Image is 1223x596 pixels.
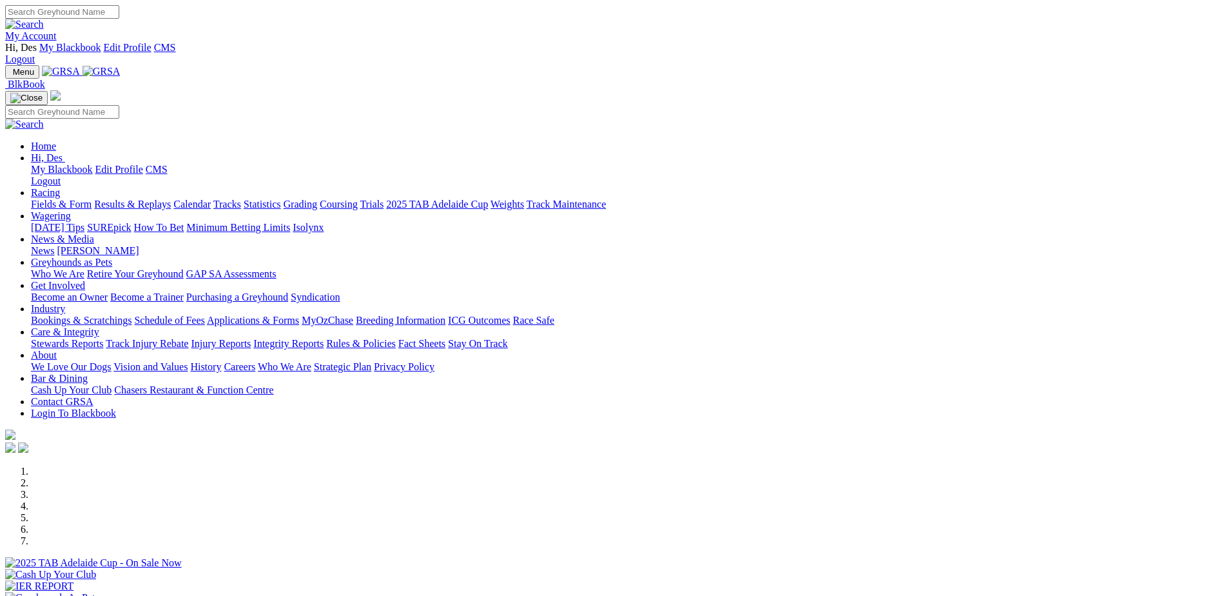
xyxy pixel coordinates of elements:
[106,338,188,349] a: Track Injury Rebate
[374,361,435,372] a: Privacy Policy
[94,199,171,210] a: Results & Replays
[5,5,119,19] input: Search
[356,315,445,326] a: Breeding Information
[31,338,1218,350] div: Care & Integrity
[213,199,241,210] a: Tracks
[31,396,93,407] a: Contact GRSA
[31,210,71,221] a: Wagering
[95,164,143,175] a: Edit Profile
[31,350,57,361] a: About
[57,245,139,256] a: [PERSON_NAME]
[5,42,1218,65] div: My Account
[31,187,60,198] a: Racing
[87,268,184,279] a: Retire Your Greyhound
[5,79,45,90] a: BlkBook
[244,199,281,210] a: Statistics
[186,222,290,233] a: Minimum Betting Limits
[31,338,103,349] a: Stewards Reports
[31,315,1218,326] div: Industry
[31,222,1218,233] div: Wagering
[31,292,1218,303] div: Get Involved
[31,152,65,163] a: Hi, Des
[513,315,554,326] a: Race Safe
[326,338,396,349] a: Rules & Policies
[31,175,61,186] a: Logout
[50,90,61,101] img: logo-grsa-white.png
[302,315,353,326] a: MyOzChase
[284,199,317,210] a: Grading
[190,361,221,372] a: History
[5,557,182,569] img: 2025 TAB Adelaide Cup - On Sale Now
[31,257,112,268] a: Greyhounds as Pets
[360,199,384,210] a: Trials
[154,42,176,53] a: CMS
[5,569,96,581] img: Cash Up Your Club
[103,42,151,53] a: Edit Profile
[39,42,101,53] a: My Blackbook
[31,384,1218,396] div: Bar & Dining
[191,338,251,349] a: Injury Reports
[173,199,211,210] a: Calendar
[258,361,311,372] a: Who We Are
[5,19,44,30] img: Search
[31,268,84,279] a: Who We Are
[5,581,73,592] img: IER REPORT
[31,164,93,175] a: My Blackbook
[31,303,65,314] a: Industry
[314,361,371,372] a: Strategic Plan
[31,384,112,395] a: Cash Up Your Club
[31,292,108,303] a: Become an Owner
[293,222,324,233] a: Isolynx
[448,338,507,349] a: Stay On Track
[448,315,510,326] a: ICG Outcomes
[146,164,168,175] a: CMS
[5,442,15,453] img: facebook.svg
[8,79,45,90] span: BlkBook
[186,292,288,303] a: Purchasing a Greyhound
[527,199,606,210] a: Track Maintenance
[31,268,1218,280] div: Greyhounds as Pets
[87,222,131,233] a: SUREpick
[31,315,132,326] a: Bookings & Scratchings
[224,361,255,372] a: Careers
[110,292,184,303] a: Become a Trainer
[31,361,1218,373] div: About
[31,245,1218,257] div: News & Media
[31,280,85,291] a: Get Involved
[31,408,116,419] a: Login To Blackbook
[31,245,54,256] a: News
[5,54,35,65] a: Logout
[5,65,39,79] button: Toggle navigation
[398,338,445,349] a: Fact Sheets
[5,430,15,440] img: logo-grsa-white.png
[31,141,56,152] a: Home
[31,361,111,372] a: We Love Our Dogs
[5,119,44,130] img: Search
[134,315,204,326] a: Schedule of Fees
[114,384,273,395] a: Chasers Restaurant & Function Centre
[31,199,92,210] a: Fields & Form
[42,66,80,77] img: GRSA
[83,66,121,77] img: GRSA
[186,268,277,279] a: GAP SA Assessments
[31,164,1218,187] div: Hi, Des
[113,361,188,372] a: Vision and Values
[253,338,324,349] a: Integrity Reports
[320,199,358,210] a: Coursing
[5,91,48,105] button: Toggle navigation
[5,30,57,41] a: My Account
[31,326,99,337] a: Care & Integrity
[491,199,524,210] a: Weights
[18,442,28,453] img: twitter.svg
[134,222,184,233] a: How To Bet
[5,42,37,53] span: Hi, Des
[5,105,119,119] input: Search
[31,373,88,384] a: Bar & Dining
[31,233,94,244] a: News & Media
[207,315,299,326] a: Applications & Forms
[31,152,63,163] span: Hi, Des
[10,93,43,103] img: Close
[291,292,340,303] a: Syndication
[386,199,488,210] a: 2025 TAB Adelaide Cup
[31,199,1218,210] div: Racing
